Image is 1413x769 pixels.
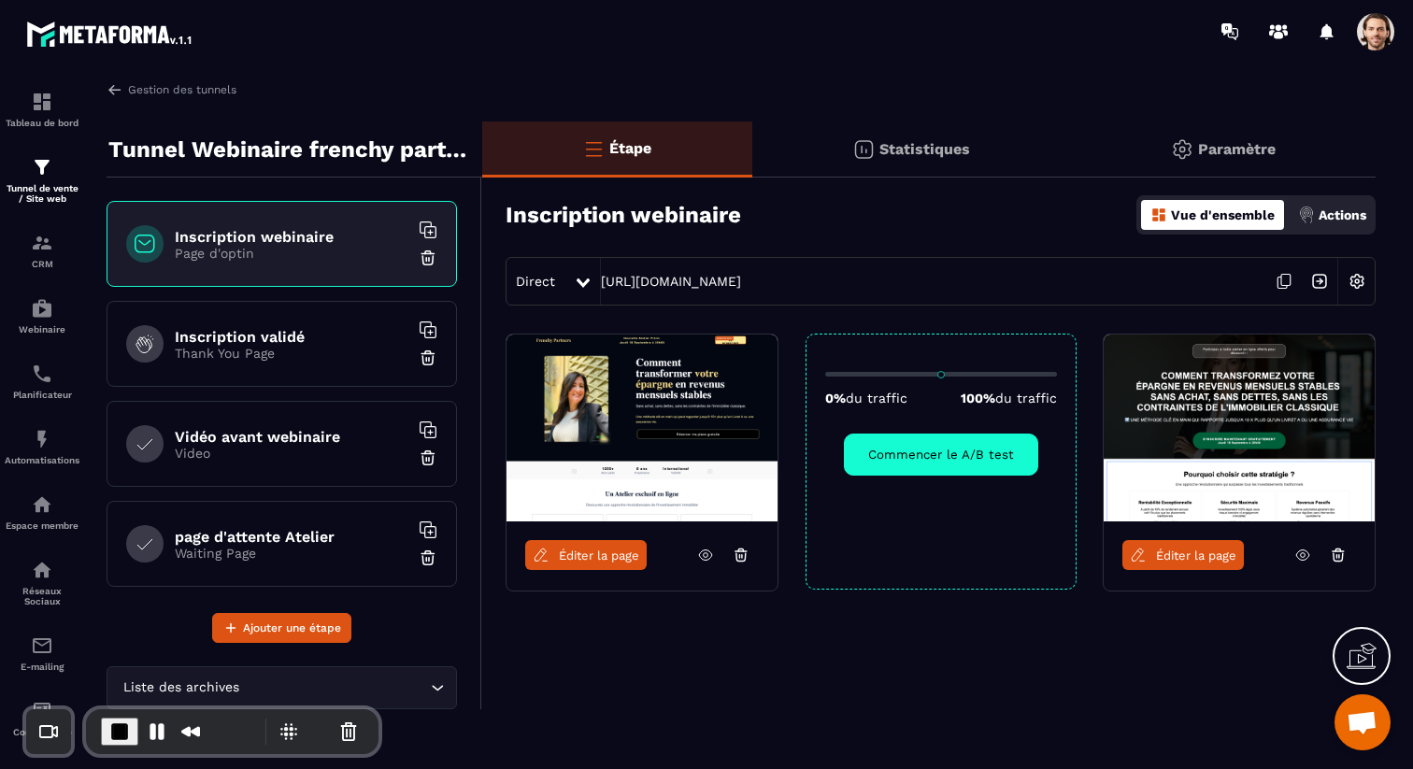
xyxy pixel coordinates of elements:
p: Tableau de bord [5,118,79,128]
p: Page d'optin [175,246,408,261]
img: automations [31,493,53,516]
a: emailemailE-mailing [5,620,79,686]
p: Automatisations [5,455,79,465]
a: Gestion des tunnels [107,81,236,98]
img: trash [419,349,437,367]
button: Commencer le A/B test [844,434,1038,476]
img: formation [31,232,53,254]
span: Ajouter une étape [243,619,341,637]
a: social-networksocial-networkRéseaux Sociaux [5,545,79,620]
p: E-mailing [5,662,79,672]
p: Réseaux Sociaux [5,586,79,606]
img: trash [419,249,437,267]
img: stats.20deebd0.svg [852,138,875,161]
h6: Inscription validé [175,328,408,346]
button: Ajouter une étape [212,613,351,643]
img: trash [419,548,437,567]
img: setting-w.858f3a88.svg [1339,263,1375,299]
p: Actions [1319,207,1366,222]
span: du traffic [846,391,907,406]
img: accountant [31,700,53,722]
p: Thank You Page [175,346,408,361]
p: Espace membre [5,520,79,531]
p: 100% [961,391,1057,406]
img: trash [419,449,437,467]
a: Ouvrir le chat [1334,694,1391,750]
a: [URL][DOMAIN_NAME] [601,274,741,289]
p: Webinaire [5,324,79,335]
img: formation [31,91,53,113]
p: Tunnel de vente / Site web [5,183,79,204]
img: actions.d6e523a2.png [1298,206,1315,223]
a: formationformationCRM [5,218,79,283]
p: Étape [609,139,651,157]
img: arrow [107,81,123,98]
a: automationsautomationsWebinaire [5,283,79,349]
img: setting-gr.5f69749f.svg [1171,138,1193,161]
img: logo [26,17,194,50]
img: formation [31,156,53,178]
img: scheduler [31,363,53,385]
p: 0% [825,391,907,406]
a: accountantaccountantComptabilité [5,686,79,751]
p: Vue d'ensemble [1171,207,1275,222]
a: formationformationTunnel de vente / Site web [5,142,79,218]
img: image [1104,335,1375,521]
img: dashboard-orange.40269519.svg [1150,206,1167,223]
p: CRM [5,259,79,269]
a: Éditer la page [525,540,647,570]
span: du traffic [995,391,1057,406]
p: Waiting Page [175,546,408,561]
p: Planificateur [5,390,79,400]
a: Éditer la page [1122,540,1244,570]
h3: Inscription webinaire [506,202,741,228]
h6: page d'attente Atelier [175,528,408,546]
div: Search for option [107,666,457,709]
img: arrow-next.bcc2205e.svg [1302,263,1337,299]
span: Liste des archives [119,677,243,698]
h6: Inscription webinaire [175,228,408,246]
a: automationsautomationsAutomatisations [5,414,79,479]
a: formationformationTableau de bord [5,77,79,142]
img: automations [31,297,53,320]
span: Éditer la page [559,548,639,563]
p: Comptabilité [5,727,79,737]
p: Statistiques [879,140,970,158]
p: Tunnel Webinaire frenchy partners [108,131,468,168]
img: social-network [31,559,53,581]
h6: Vidéo avant webinaire [175,428,408,446]
input: Search for option [243,677,426,698]
a: schedulerschedulerPlanificateur [5,349,79,414]
span: Direct [516,274,555,289]
p: Video [175,446,408,461]
img: email [31,634,53,657]
img: automations [31,428,53,450]
span: Éditer la page [1156,548,1236,563]
img: image [507,335,778,521]
a: automationsautomationsEspace membre [5,479,79,545]
p: Paramètre [1198,140,1276,158]
img: bars-o.4a397970.svg [582,137,605,160]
